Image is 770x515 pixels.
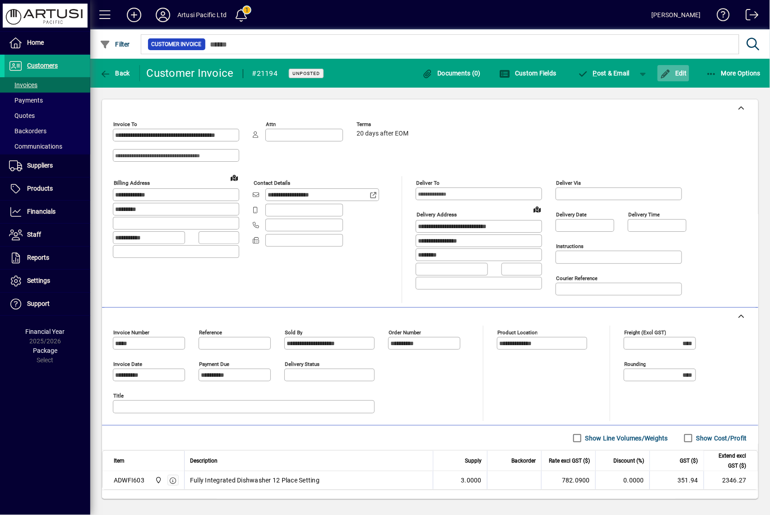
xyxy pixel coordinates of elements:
mat-label: Invoice date [113,361,142,367]
span: Discount (%) [613,456,644,466]
button: Custom Fields [497,65,559,81]
span: Extend excl GST ($) [710,451,747,471]
div: 782.0900 [547,476,590,485]
mat-label: Reference [199,329,222,336]
a: Invoices [5,77,90,93]
a: Financials [5,201,90,223]
td: 0.0000 [595,471,649,489]
span: Backorder [511,456,536,466]
span: Rate excl GST ($) [549,456,590,466]
a: Home [5,32,90,54]
span: Payments [9,97,43,104]
a: Logout [739,2,759,31]
a: Communications [5,139,90,154]
span: Financial Year [26,328,65,335]
span: Invoices [9,81,37,89]
mat-label: Product location [497,329,538,336]
span: Financials [27,208,56,215]
mat-label: Courier Reference [556,275,598,281]
mat-label: Sold by [285,329,302,336]
span: Package [33,347,57,354]
label: Show Line Volumes/Weights [584,434,668,443]
td: 2346.27 [704,471,758,489]
mat-label: Title [113,393,124,399]
span: Edit [660,70,687,77]
mat-label: Invoice To [113,121,137,127]
span: 20 days after EOM [357,130,408,137]
span: Suppliers [27,162,53,169]
button: Filter [97,36,132,52]
div: ADWFI603 [114,476,144,485]
a: Quotes [5,108,90,123]
mat-label: Payment due [199,361,229,367]
span: Backorders [9,127,46,135]
span: Back [100,70,130,77]
mat-label: Invoice number [113,329,149,336]
label: Show Cost/Profit [695,434,747,443]
span: Documents (0) [422,70,481,77]
mat-label: Deliver via [556,180,581,186]
span: Fully Integrated Dishwasher 12 Place Setting [190,476,320,485]
button: Post & Email [573,65,635,81]
a: Settings [5,270,90,292]
span: Filter [100,41,130,48]
span: Support [27,300,50,307]
span: 3.0000 [461,476,482,485]
button: Documents (0) [420,65,483,81]
a: Backorders [5,123,90,139]
button: Edit [658,65,689,81]
span: Description [190,456,218,466]
mat-label: Deliver To [416,180,440,186]
span: Communications [9,143,62,150]
mat-label: Order number [389,329,421,336]
a: View on map [530,202,544,216]
mat-label: Instructions [556,243,584,249]
span: Terms [357,122,411,127]
mat-label: Delivery status [285,361,320,367]
a: Knowledge Base [710,2,730,31]
a: Payments [5,93,90,108]
span: Customers [27,62,58,69]
span: Custom Fields [500,70,557,77]
span: Products [27,185,53,192]
div: #21194 [252,66,278,81]
span: Home [27,39,44,46]
span: Staff [27,231,41,238]
div: Artusi Pacific Ltd [177,8,227,22]
span: Reports [27,254,49,261]
button: More Options [704,65,763,81]
button: Profile [148,7,177,23]
a: Reports [5,247,90,269]
button: Add [120,7,148,23]
span: Item [114,456,125,466]
span: GST ($) [680,456,698,466]
mat-label: Rounding [624,361,646,367]
app-page-header-button: Back [90,65,140,81]
mat-label: Delivery date [556,211,587,218]
span: Supply [465,456,482,466]
span: Main Warehouse [153,475,163,485]
a: Support [5,293,90,315]
span: P [593,70,597,77]
span: Customer Invoice [152,40,202,49]
a: Staff [5,224,90,246]
span: Quotes [9,112,35,119]
mat-label: Delivery time [628,211,660,218]
button: Back [97,65,132,81]
span: More Options [706,70,761,77]
div: [PERSON_NAME] [652,8,701,22]
td: 351.94 [649,471,704,489]
span: Settings [27,277,50,284]
span: ost & Email [578,70,630,77]
span: Unposted [292,70,320,76]
mat-label: Freight (excl GST) [624,329,666,336]
a: Suppliers [5,154,90,177]
a: Products [5,178,90,200]
mat-label: Attn [266,121,276,127]
a: View on map [227,170,241,185]
div: Customer Invoice [147,66,234,80]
